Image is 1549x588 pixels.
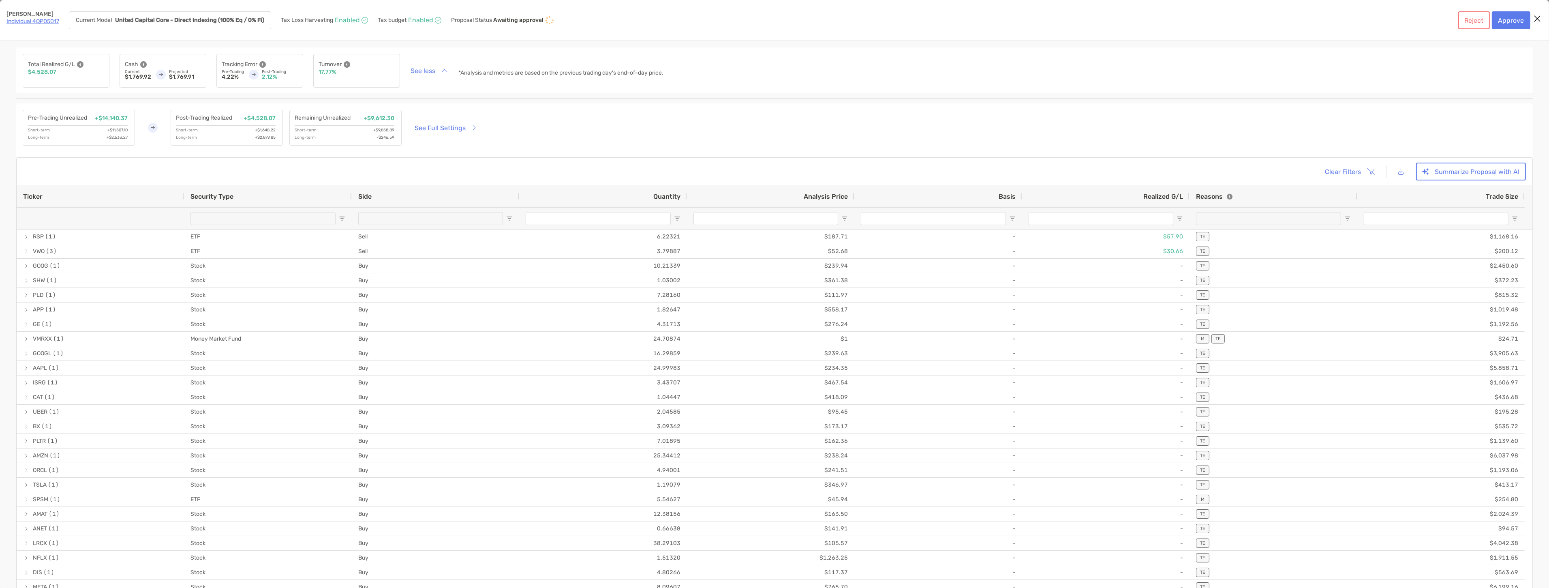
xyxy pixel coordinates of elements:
div: - [1022,507,1190,521]
span: (1) [45,303,56,316]
p: $4,528.07 [28,69,56,75]
div: $418.09 [687,390,854,404]
div: $1,019.48 [1357,303,1525,317]
div: 1.82647 [519,303,687,317]
div: - [1022,478,1190,492]
p: TE [1200,468,1205,473]
div: - [854,361,1022,375]
p: TE [1215,336,1221,341]
input: Realized G/L Filter Input [1029,212,1173,225]
div: $1,168.16 [1357,230,1525,244]
p: Cash [125,59,138,69]
div: 24.99983 [519,361,687,375]
div: Buy [352,390,519,404]
div: Buy [352,405,519,419]
button: Reject [1458,11,1490,29]
div: $436.68 [1357,390,1525,404]
div: - [854,230,1022,244]
div: $24.71 [1357,332,1525,346]
p: +$11,507.10 [107,127,128,133]
span: (1) [45,230,56,243]
span: UBER [33,405,47,418]
span: VMRXX [33,332,52,346]
div: $361.38 [687,273,854,288]
p: TE [1200,307,1205,312]
strong: United Capital Core - Direct Indexing (100% Eq / 0% Fi) [115,17,264,24]
span: (1) [41,420,52,433]
div: $45.94 [687,492,854,506]
div: - [1022,463,1190,477]
span: (1) [48,464,59,477]
p: *Analysis and metrics are based on the previous trading day's end-of-day price. [458,70,663,76]
div: - [1022,317,1190,331]
button: Open Filter Menu [841,215,848,222]
p: $1,769.92 [125,74,151,80]
p: Proposal Status [451,17,492,24]
div: - [854,259,1022,273]
p: TE [1200,409,1205,414]
div: Sell [352,230,519,244]
span: APP [33,303,44,316]
div: - [854,536,1022,550]
span: ISRG [33,376,46,389]
div: Buy [352,273,519,288]
div: Stock [184,507,352,521]
p: Post-Trading [262,69,298,74]
p: M [1201,336,1205,341]
div: - [1022,434,1190,448]
p: TE [1200,380,1205,385]
div: - [1022,273,1190,288]
div: Stock [184,551,352,565]
div: - [1022,346,1190,361]
p: Pre-Trading [222,69,244,74]
p: TE [1200,322,1205,327]
div: 7.01895 [519,434,687,448]
span: (1) [53,347,64,360]
div: $105.57 [687,536,854,550]
div: Stock [184,521,352,536]
div: Buy [352,492,519,506]
button: Open Filter Menu [1009,215,1016,222]
p: Short-term [28,127,50,133]
p: +$4,528.07 [244,115,276,122]
span: CAT [33,391,43,404]
p: Enabled [408,17,433,23]
div: - [1022,303,1190,317]
div: $1,192.56 [1357,317,1525,331]
p: Enabled [335,17,360,23]
button: Approve [1492,11,1530,29]
div: $372.23 [1357,273,1525,288]
div: ETF [184,230,352,244]
div: - [854,288,1022,302]
div: Stock [184,376,352,390]
div: Stock [184,317,352,331]
div: Buy [352,478,519,492]
div: $2,024.39 [1357,507,1525,521]
button: Open Filter Menu [339,215,345,222]
div: $234.35 [687,361,854,375]
div: - [854,449,1022,463]
div: - [854,244,1022,258]
button: Clear Filters [1319,163,1380,180]
div: Stock [184,346,352,361]
span: ORCL [33,464,47,477]
span: Basis [999,193,1016,200]
div: - [854,463,1022,477]
div: 4.31713 [519,317,687,331]
input: Trade Size Filter Input [1364,212,1508,225]
span: PLTR [33,434,46,448]
div: $1,139.60 [1357,434,1525,448]
span: AAPL [33,361,47,375]
div: $238.24 [687,449,854,463]
p: Remaining Unrealized [295,115,351,122]
p: Short-term [295,127,317,133]
div: $141.91 [687,521,854,536]
div: $239.63 [687,346,854,361]
div: 0.66638 [519,521,687,536]
div: 2.04585 [519,405,687,419]
div: $200.12 [1357,244,1525,258]
span: (1) [45,288,56,302]
div: 12.38156 [519,507,687,521]
div: 1.51320 [519,551,687,565]
div: Buy [352,288,519,302]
